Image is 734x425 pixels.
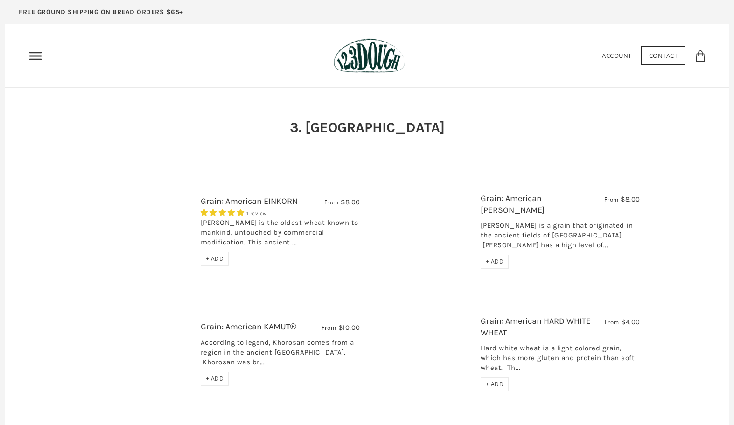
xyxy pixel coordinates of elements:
[206,375,224,383] span: + ADD
[605,318,619,326] span: From
[324,198,339,206] span: From
[201,321,296,332] a: Grain: American KAMUT®
[334,38,405,73] img: 123Dough Bakery
[341,198,360,206] span: $8.00
[5,5,197,24] a: FREE GROUND SHIPPING ON BREAD ORDERS $65+
[481,193,545,215] a: Grain: American [PERSON_NAME]
[201,372,229,386] div: + ADD
[201,218,360,252] div: [PERSON_NAME] is the oldest wheat known to mankind, untouched by commercial modification. This an...
[486,258,504,265] span: + ADD
[94,181,194,280] a: Grain: American EINKORN
[374,181,474,280] a: Grain: American EMMER
[481,343,640,377] div: Hard white wheat is a light colored grain, which has more gluten and protein than soft wheat. Th...
[481,255,509,269] div: + ADD
[481,221,640,255] div: [PERSON_NAME] is a grain that originated in the ancient fields of [GEOGRAPHIC_DATA]. [PERSON_NAME...
[201,209,246,217] span: 5.00 stars
[201,252,229,266] div: + ADD
[374,304,474,403] a: Grain: American HARD WHITE WHEAT
[19,7,183,17] p: FREE GROUND SHIPPING ON BREAD ORDERS $65+
[201,338,360,372] div: According to legend, Khorosan comes from a region in the ancient [GEOGRAPHIC_DATA]. Khorosan was ...
[604,195,619,203] span: From
[201,196,298,206] a: Grain: American EINKORN
[338,323,360,332] span: $10.00
[94,304,194,403] a: Grain: American KAMUT®
[206,255,224,263] span: + ADD
[641,46,686,65] a: Contact
[28,49,43,63] nav: Primary
[486,380,504,388] span: + ADD
[481,316,591,338] a: Grain: American HARD WHITE WHEAT
[621,318,640,326] span: $4.00
[621,195,640,203] span: $8.00
[246,210,267,216] span: 1 review
[290,118,445,137] h2: 3. [GEOGRAPHIC_DATA]
[322,324,336,332] span: From
[602,51,632,60] a: Account
[481,377,509,391] div: + ADD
